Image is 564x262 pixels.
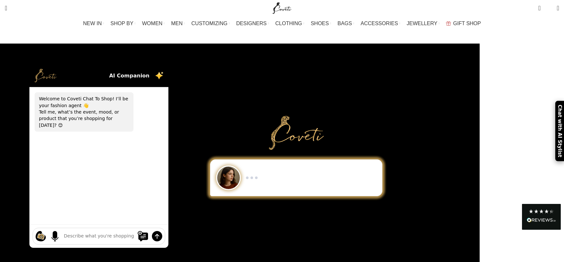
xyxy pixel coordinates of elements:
[236,20,267,26] span: DESIGNERS
[275,17,304,30] a: CLOTHING
[171,17,185,30] a: MEN
[361,20,398,26] span: ACCESSORIES
[547,6,552,11] span: 0
[191,17,230,30] a: CUSTOMIZING
[535,2,544,15] a: 0
[446,21,451,25] img: GiftBag
[337,20,352,26] span: BAGS
[407,20,437,26] span: JEWELLERY
[527,217,556,225] div: Read All Reviews
[539,3,544,8] span: 0
[2,17,562,30] div: Main navigation
[236,17,269,30] a: DESIGNERS
[527,218,556,222] img: REVIEWS.io
[275,20,302,26] span: CLOTHING
[269,116,324,149] img: Primary Gold
[311,20,329,26] span: SHOES
[271,5,293,10] a: Site logo
[83,20,102,26] span: NEW IN
[142,17,165,30] a: WOMEN
[361,17,400,30] a: ACCESSORIES
[311,17,331,30] a: SHOES
[2,2,10,15] a: Search
[407,17,440,30] a: JEWELLERY
[453,20,481,26] span: GIFT SHOP
[83,17,104,30] a: NEW IN
[111,17,136,30] a: SHOP BY
[546,2,552,15] div: My Wishlist
[206,159,387,196] div: Chat to Shop demo
[111,20,133,26] span: SHOP BY
[142,20,163,26] span: WOMEN
[337,17,354,30] a: BAGS
[522,204,561,230] div: Read All Reviews
[191,20,228,26] span: CUSTOMIZING
[171,20,183,26] span: MEN
[446,17,481,30] a: GIFT SHOP
[528,209,554,214] div: 4.28 Stars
